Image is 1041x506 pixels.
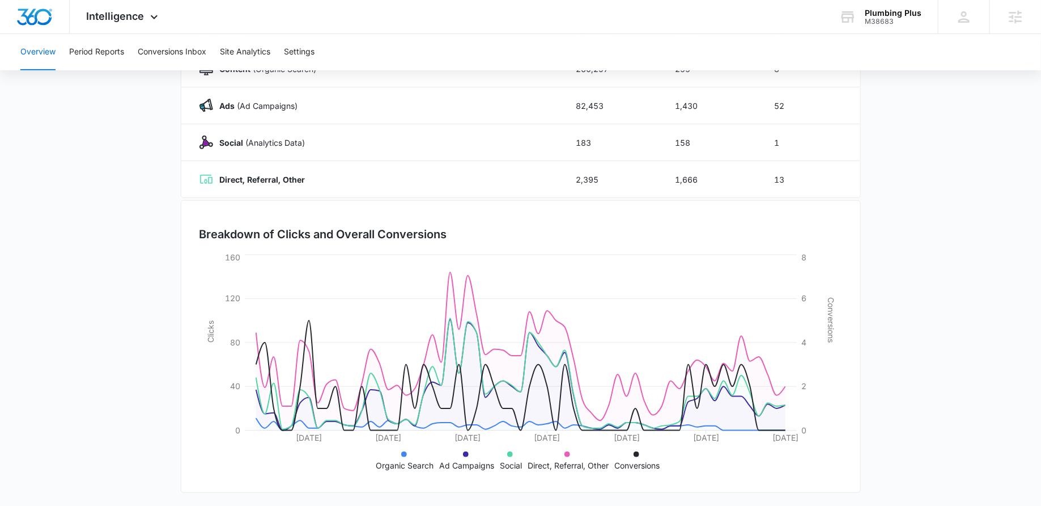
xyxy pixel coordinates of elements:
tspan: 8 [801,253,806,263]
tspan: [DATE] [454,433,481,442]
td: 1,430 [662,87,761,124]
tspan: 40 [230,381,240,391]
td: 52 [761,87,860,124]
tspan: 80 [230,338,240,347]
tspan: Conversions [826,297,836,343]
tspan: [DATE] [375,433,401,442]
strong: Direct, Referral, Other [220,175,305,184]
tspan: 0 [801,425,806,435]
tspan: 4 [801,338,806,347]
img: Social [199,136,213,149]
tspan: [DATE] [534,433,560,442]
h3: Breakdown of Clicks and Overall Conversions [199,226,447,243]
strong: Social [220,138,244,147]
p: (Analytics Data) [213,137,305,149]
button: Period Reports [69,34,124,70]
td: 1,666 [662,161,761,198]
tspan: 120 [224,294,240,303]
button: Conversions Inbox [138,34,206,70]
button: Settings [284,34,315,70]
tspan: [DATE] [613,433,639,442]
tspan: 160 [224,253,240,263]
tspan: Clicks [205,321,215,343]
p: (Ad Campaigns) [213,100,298,112]
td: 82,453 [563,87,662,124]
td: 158 [662,124,761,161]
button: Overview [20,34,56,70]
p: Ad Campaigns [440,459,495,471]
td: 1 [761,124,860,161]
p: Social [500,459,522,471]
tspan: [DATE] [772,433,798,442]
p: Organic Search [376,459,434,471]
div: account name [865,9,921,18]
strong: Content [220,64,251,74]
p: Direct, Referral, Other [528,459,609,471]
tspan: 2 [801,381,806,391]
button: Site Analytics [220,34,270,70]
td: 13 [761,161,860,198]
span: Intelligence [87,10,145,22]
p: Conversions [615,459,660,471]
tspan: [DATE] [692,433,719,442]
td: 183 [563,124,662,161]
tspan: [DATE] [296,433,322,442]
div: account id [865,18,921,26]
td: 2,395 [563,161,662,198]
tspan: 0 [235,425,240,435]
img: Ads [199,99,213,112]
strong: Ads [220,101,235,111]
tspan: 6 [801,294,806,303]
